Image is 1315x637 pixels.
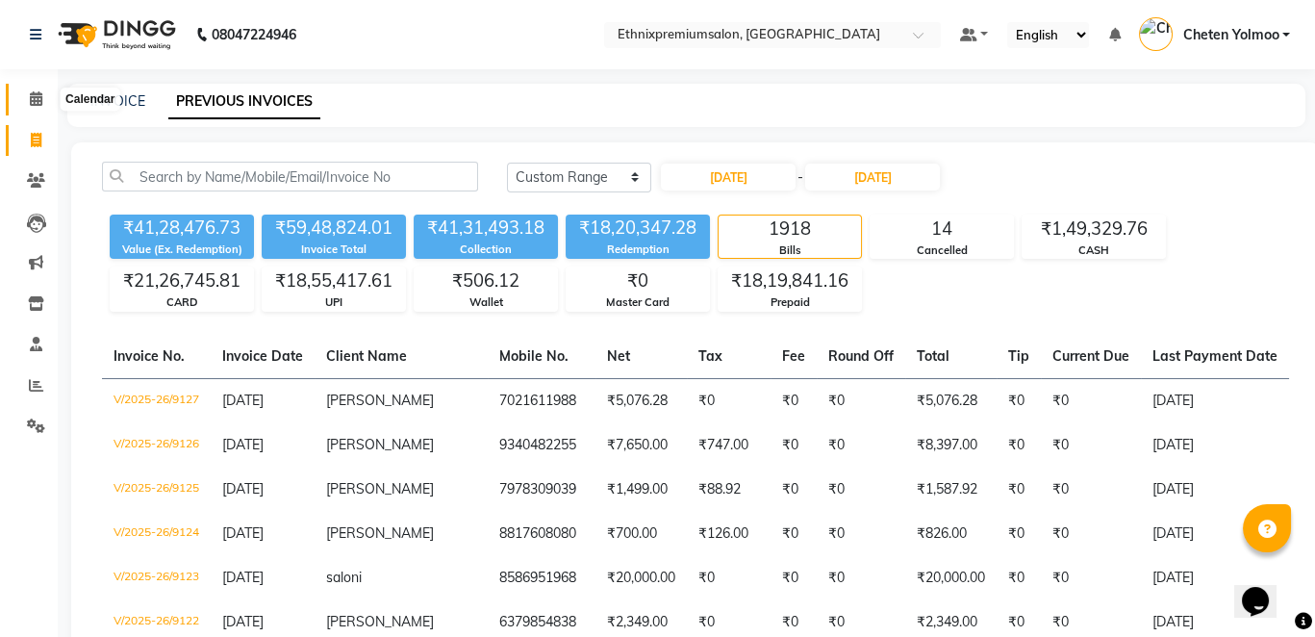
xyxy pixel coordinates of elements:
td: ₹0 [997,512,1041,556]
td: ₹0 [817,556,905,600]
td: ₹1,587.92 [905,468,997,512]
td: ₹0 [997,468,1041,512]
span: Invoice Date [222,347,303,365]
span: [PERSON_NAME] [326,613,434,630]
div: ₹0 [567,268,709,294]
span: Net [607,347,630,365]
div: 14 [871,216,1013,242]
td: V/2025-26/9126 [102,423,211,468]
div: Calendar [61,89,119,112]
div: Value (Ex. Redemption) [110,242,254,258]
td: ₹20,000.00 [595,556,687,600]
td: ₹0 [687,556,771,600]
td: ₹0 [997,423,1041,468]
b: 08047224946 [212,8,296,62]
div: CARD [111,294,253,311]
span: [PERSON_NAME] [326,524,434,542]
td: 7978309039 [488,468,595,512]
span: [DATE] [222,480,264,497]
td: [DATE] [1141,378,1289,423]
span: Total [917,347,949,365]
td: V/2025-26/9127 [102,378,211,423]
td: ₹0 [817,512,905,556]
div: ₹18,19,841.16 [719,268,861,294]
span: [DATE] [222,524,264,542]
td: [DATE] [1141,423,1289,468]
td: ₹0 [771,378,817,423]
td: [DATE] [1141,556,1289,600]
span: Mobile No. [499,347,569,365]
div: Collection [414,242,558,258]
span: [DATE] [222,569,264,586]
span: saloni [326,569,362,586]
td: ₹0 [817,468,905,512]
div: Bills [719,242,861,259]
td: V/2025-26/9125 [102,468,211,512]
a: PREVIOUS INVOICES [168,85,320,119]
td: ₹0 [997,556,1041,600]
td: ₹0 [817,423,905,468]
td: ₹5,076.28 [595,378,687,423]
iframe: chat widget [1234,560,1296,618]
td: 7021611988 [488,378,595,423]
div: ₹41,31,493.18 [414,215,558,242]
td: ₹1,499.00 [595,468,687,512]
span: [DATE] [222,436,264,453]
td: ₹88.92 [687,468,771,512]
input: End Date [805,164,940,191]
td: V/2025-26/9124 [102,512,211,556]
td: ₹0 [771,556,817,600]
td: ₹0 [997,378,1041,423]
div: ₹506.12 [415,268,557,294]
span: [DATE] [222,392,264,409]
span: Tip [1008,347,1029,365]
input: Search by Name/Mobile/Email/Invoice No [102,162,478,191]
td: ₹747.00 [687,423,771,468]
div: CASH [1023,242,1165,259]
td: [DATE] [1141,468,1289,512]
td: 8586951968 [488,556,595,600]
td: ₹700.00 [595,512,687,556]
span: Cheten Yolmoo [1182,25,1278,45]
div: Master Card [567,294,709,311]
div: ₹21,26,745.81 [111,268,253,294]
div: ₹1,49,329.76 [1023,216,1165,242]
div: 1918 [719,216,861,242]
td: ₹0 [1041,378,1141,423]
span: Client Name [326,347,407,365]
td: ₹0 [1041,423,1141,468]
td: ₹7,650.00 [595,423,687,468]
span: Invoice No. [114,347,185,365]
img: Cheten Yolmoo [1139,17,1173,51]
span: Last Payment Date [1152,347,1277,365]
span: [PERSON_NAME] [326,436,434,453]
div: Cancelled [871,242,1013,259]
div: Redemption [566,242,710,258]
span: [PERSON_NAME] [326,480,434,497]
div: ₹41,28,476.73 [110,215,254,242]
div: ₹59,48,824.01 [262,215,406,242]
td: ₹826.00 [905,512,997,556]
td: 9340482255 [488,423,595,468]
td: ₹0 [771,468,817,512]
td: ₹0 [771,512,817,556]
span: Tax [698,347,722,365]
td: ₹20,000.00 [905,556,997,600]
div: Prepaid [719,294,861,311]
div: UPI [263,294,405,311]
td: ₹0 [817,378,905,423]
td: [DATE] [1141,512,1289,556]
td: ₹0 [1041,556,1141,600]
span: Round Off [828,347,894,365]
div: ₹18,20,347.28 [566,215,710,242]
td: ₹5,076.28 [905,378,997,423]
div: Invoice Total [262,242,406,258]
input: Start Date [661,164,796,191]
td: ₹8,397.00 [905,423,997,468]
img: logo [49,8,181,62]
span: [DATE] [222,613,264,630]
td: ₹126.00 [687,512,771,556]
span: Current Due [1052,347,1129,365]
span: [PERSON_NAME] [326,392,434,409]
td: ₹0 [687,378,771,423]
